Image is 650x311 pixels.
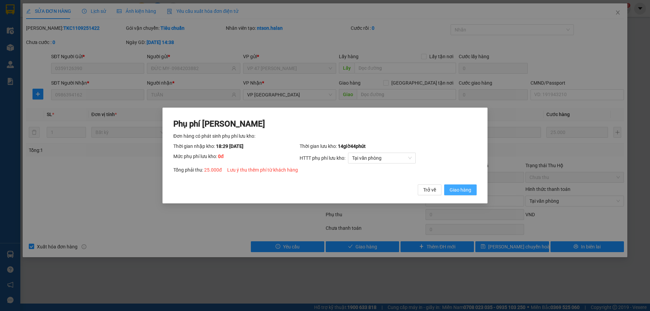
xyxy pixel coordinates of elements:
div: Tổng phải thu: [173,166,477,174]
span: 0 đ [218,154,224,159]
img: logo.jpg [8,8,59,42]
div: Đơn hàng có phát sinh phụ phí lưu kho: [173,132,477,140]
span: 25.000 đ [204,167,222,173]
button: Trở về [418,184,441,195]
div: Mức phụ phí lưu kho: [173,153,300,163]
span: 14 giờ 44 phút [338,143,366,149]
span: 18:29 [DATE] [216,143,243,149]
span: Phụ phí [PERSON_NAME] [173,119,265,129]
b: GỬI : VP [GEOGRAPHIC_DATA] [8,46,101,69]
button: Giao hàng [444,184,477,195]
span: Giao hàng [450,186,471,194]
span: Trở về [423,186,436,194]
li: 271 - [PERSON_NAME] - [GEOGRAPHIC_DATA] - [GEOGRAPHIC_DATA] [63,17,283,25]
span: Tại văn phòng [352,153,412,163]
div: Thời gian lưu kho: [300,142,477,150]
div: Thời gian nhập kho: [173,142,300,150]
span: Lưu ý thu thêm phí từ khách hàng [227,167,298,173]
div: HTTT phụ phí lưu kho: [300,153,477,163]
